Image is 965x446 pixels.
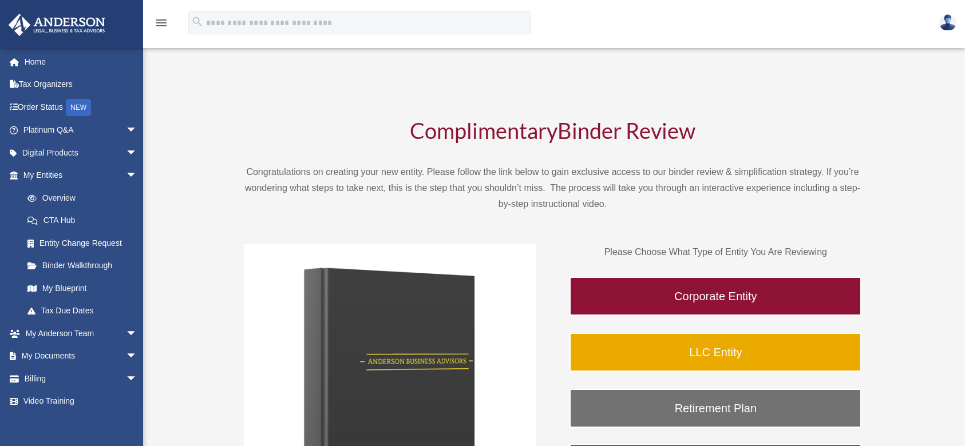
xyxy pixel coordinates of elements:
span: arrow_drop_down [126,164,149,188]
span: arrow_drop_down [126,367,149,391]
a: My Anderson Teamarrow_drop_down [8,322,155,345]
span: arrow_drop_down [126,119,149,142]
a: Tax Due Dates [16,300,155,322]
a: Tax Organizers [8,73,155,96]
a: LLC Entity [569,333,861,372]
span: arrow_drop_down [126,322,149,345]
a: Order StatusNEW [8,95,155,119]
a: My Blueprint [16,277,155,300]
a: My Entitiesarrow_drop_down [8,164,155,187]
a: Digital Productsarrow_drop_down [8,141,155,164]
a: Retirement Plan [569,389,861,428]
span: arrow_drop_down [126,345,149,368]
span: Complimentary [410,117,557,144]
a: Video Training [8,390,155,413]
span: arrow_drop_down [126,141,149,165]
a: CTA Hub [16,209,155,232]
i: menu [155,16,168,30]
a: Corporate Entity [569,277,861,316]
span: Binder Review [557,117,695,144]
a: Overview [16,186,155,209]
i: search [191,15,204,28]
a: Billingarrow_drop_down [8,367,155,390]
p: Please Choose What Type of Entity You Are Reviewing [569,244,861,260]
a: Platinum Q&Aarrow_drop_down [8,119,155,142]
a: Entity Change Request [16,232,155,254]
a: My Documentsarrow_drop_down [8,345,155,368]
a: menu [155,20,168,30]
a: Home [8,50,155,73]
p: Congratulations on creating your new entity. Please follow the link below to gain exclusive acces... [244,164,862,212]
div: NEW [66,99,91,116]
a: Binder Walkthrough [16,254,149,277]
img: User Pic [939,14,956,31]
img: Anderson Advisors Platinum Portal [5,14,109,36]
